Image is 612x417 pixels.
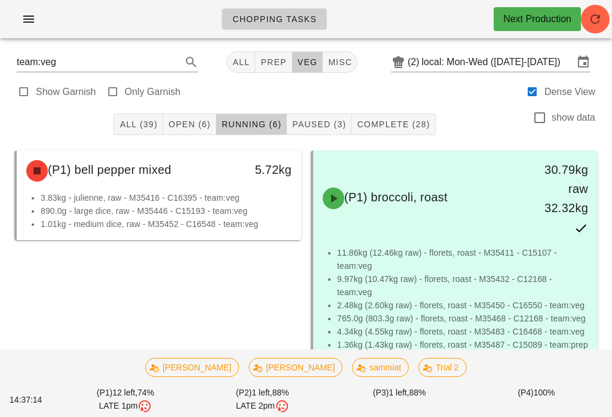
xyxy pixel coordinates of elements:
[222,8,327,30] a: Chopping Tasks
[41,217,292,231] li: 1.01kg - medium dice, raw - M35452 - C16548 - team:veg
[256,358,335,376] span: [PERSON_NAME]
[287,114,351,135] button: Paused (3)
[125,86,180,98] label: Only Garnish
[57,384,194,416] div: (P1) 74%
[328,57,352,67] span: misc
[331,384,468,416] div: (P3) 88%
[297,57,318,67] span: veg
[119,119,157,129] span: All (39)
[323,51,357,73] button: misc
[503,12,571,26] div: Next Production
[48,163,172,176] span: (P1) bell pepper mixed
[337,272,588,299] li: 9.97kg (10.47kg raw) - florets, roast - M35432 - C12168 - team:veg
[337,246,588,272] li: 11.86kg (12.46kg raw) - florets, roast - M35411 - C15107 - team:veg
[388,388,409,397] span: 1 left,
[260,57,286,67] span: prep
[337,325,588,338] li: 4.34kg (4.55kg raw) - florets, roast - M35483 - C16468 - team:veg
[112,388,137,397] span: 12 left,
[168,119,211,129] span: Open (6)
[232,57,250,67] span: All
[356,119,430,129] span: Complete (28)
[292,119,346,129] span: Paused (3)
[344,191,448,204] span: (P1) broccoli, roast
[41,191,292,204] li: 3.83kg - julienne, raw - M35416 - C16395 - team:veg
[408,56,422,68] div: (2)
[221,119,281,129] span: Running (6)
[153,358,231,376] span: [PERSON_NAME]
[227,51,255,73] button: All
[236,160,292,179] div: 5.72kg
[36,86,96,98] label: Show Garnish
[197,399,329,413] div: LATE 2pm
[544,86,595,98] label: Dense View
[41,204,292,217] li: 890.0g - large dice, raw - M35446 - C15193 - team:veg
[337,299,588,312] li: 2.48kg (2.60kg raw) - florets, roast - M35450 - C16550 - team:veg
[468,384,605,416] div: (P4) 100%
[255,51,292,73] button: prep
[114,114,163,135] button: All (39)
[337,312,588,325] li: 765.0g (803.3g raw) - florets, roast - M35468 - C12168 - team:veg
[59,399,191,413] div: LATE 1pm
[552,112,595,124] label: show data
[426,358,458,376] span: Trial 2
[351,114,435,135] button: Complete (28)
[194,384,331,416] div: (P2) 88%
[533,160,588,217] div: 30.79kg raw 32.32kg
[252,388,272,397] span: 1 left,
[232,14,317,24] span: Chopping Tasks
[7,391,57,409] div: 14:37:14
[337,338,588,351] li: 1.36kg (1.43kg raw) - florets, roast - M35487 - C15089 - team:prep
[360,358,401,376] span: sammiat
[163,114,216,135] button: Open (6)
[216,114,287,135] button: Running (6)
[292,51,323,73] button: veg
